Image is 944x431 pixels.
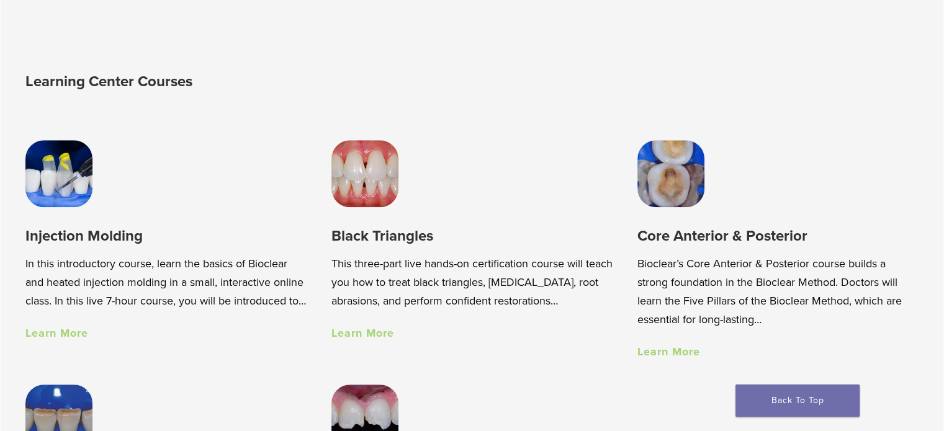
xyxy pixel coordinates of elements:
a: Learn More [637,345,700,358]
a: Learn More [25,326,88,340]
h3: Injection Molding [25,226,307,246]
h3: Black Triangles [331,226,613,246]
a: Back To Top [735,384,860,417]
a: Learn More [331,326,394,340]
h3: Core Anterior & Posterior [637,226,919,246]
p: In this introductory course, learn the basics of Bioclear and heated injection molding in a small... [25,254,307,310]
p: This three-part live hands-on certification course will teach you how to treat black triangles, [... [331,254,613,310]
p: Bioclear’s Core Anterior & Posterior course builds a strong foundation in the Bioclear Method. Do... [637,254,919,329]
h2: Learning Center Courses [25,67,475,97]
